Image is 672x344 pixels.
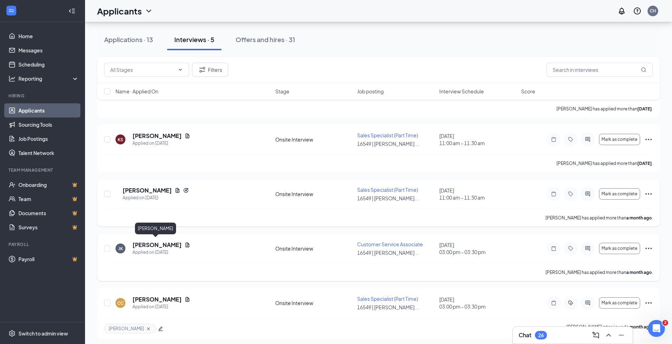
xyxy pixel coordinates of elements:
[109,326,144,332] span: [PERSON_NAME]
[519,331,531,339] h3: Chat
[521,88,535,95] span: Score
[123,194,189,201] div: Applied on [DATE]
[18,220,79,234] a: SurveysCrown
[132,241,182,249] h5: [PERSON_NAME]
[592,331,600,339] svg: ComposeMessage
[599,134,640,145] button: Mark as complete
[97,5,142,17] h1: Applicants
[557,106,653,112] p: [PERSON_NAME] has applied more than .
[18,103,79,117] a: Applicants
[18,146,79,160] a: Talent Network
[132,249,190,256] div: Applied on [DATE]
[132,296,182,303] h5: [PERSON_NAME]
[566,300,575,306] svg: ActiveTag
[357,296,418,302] span: Sales Specialist (Part Time)
[118,246,123,252] div: JK
[9,330,16,337] svg: Settings
[549,137,558,142] svg: Note
[275,190,353,197] div: Onsite Interview
[9,93,78,99] div: Hiring
[583,246,592,251] svg: ActiveChat
[648,320,665,337] iframe: Intercom live chat
[357,195,435,202] p: 16549 | [PERSON_NAME] ...
[110,66,175,74] input: All Stages
[117,300,124,306] div: CC
[439,187,517,201] div: [DATE]
[439,132,517,147] div: [DATE]
[641,67,646,73] svg: MagnifyingGlass
[439,248,517,256] span: 03:00 pm - 03:30 pm
[617,7,626,15] svg: Notifications
[123,187,172,194] h5: [PERSON_NAME]
[644,135,653,144] svg: Ellipses
[18,132,79,146] a: Job Postings
[104,35,153,44] div: Applications · 13
[549,191,558,197] svg: Note
[146,326,151,332] svg: Cross
[18,178,79,192] a: OnboardingCrown
[650,8,656,14] div: CH
[198,65,207,74] svg: Filter
[557,160,653,166] p: [PERSON_NAME] has applied more than .
[439,303,517,310] span: 03:00 pm - 03:30 pm
[357,241,423,247] span: Customer Service Associate
[18,206,79,220] a: DocumentsCrown
[357,187,418,193] span: Sales Specialist (Part Time)
[185,297,190,302] svg: Document
[357,132,418,138] span: Sales Specialist (Part Time)
[599,188,640,200] button: Mark as complete
[177,67,183,73] svg: ChevronDown
[602,191,637,196] span: Mark as complete
[18,117,79,132] a: Sourcing Tools
[547,63,653,77] input: Search in interviews
[357,249,435,256] p: 16549 | [PERSON_NAME] ...
[18,29,79,43] a: Home
[644,244,653,253] svg: Ellipses
[145,7,153,15] svg: ChevronDown
[566,137,575,142] svg: Tag
[644,190,653,198] svg: Ellipses
[275,88,289,95] span: Stage
[566,324,653,333] p: [PERSON_NAME] interviewed .
[18,43,79,57] a: Messages
[18,57,79,71] a: Scheduling
[599,243,640,254] button: Mark as complete
[135,223,176,234] div: [PERSON_NAME]
[9,241,78,247] div: Payroll
[439,88,484,95] span: Interview Schedule
[583,137,592,142] svg: ActiveChat
[185,242,190,248] svg: Document
[637,161,652,166] b: [DATE]
[132,140,190,147] div: Applied on [DATE]
[132,303,190,310] div: Applied on [DATE]
[549,246,558,251] svg: Note
[68,7,75,15] svg: Collapse
[566,246,575,251] svg: Tag
[633,7,642,15] svg: QuestionInfo
[439,194,517,201] span: 11:00 am - 11:30 am
[357,140,435,147] p: 16549 | [PERSON_NAME] ...
[583,191,592,197] svg: ActiveChat
[617,331,626,339] svg: Minimize
[18,330,68,337] div: Switch to admin view
[549,300,558,306] svg: Note
[662,320,668,326] span: 2
[604,331,613,339] svg: ChevronUp
[275,299,353,306] div: Onsite Interview
[357,304,435,311] p: 16549 | [PERSON_NAME] ...
[158,326,163,331] span: edit
[626,324,652,329] b: a month ago
[602,246,637,251] span: Mark as complete
[546,269,653,275] p: [PERSON_NAME] has applied more than .
[546,215,653,221] p: [PERSON_NAME] has applied more than .
[175,188,180,193] svg: Document
[616,329,627,341] button: Minimize
[590,329,602,341] button: ComposeMessage
[174,35,214,44] div: Interviews · 5
[9,167,78,173] div: Team Management
[439,296,517,310] div: [DATE]
[626,215,652,220] b: a month ago
[602,137,637,142] span: Mark as complete
[626,270,652,275] b: a month ago
[275,136,353,143] div: Onsite Interview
